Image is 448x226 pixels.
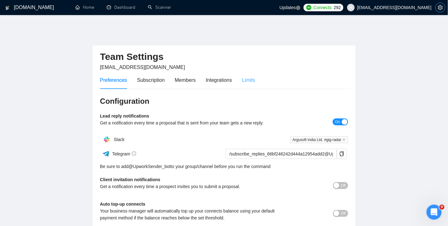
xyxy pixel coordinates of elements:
div: Limits [242,76,255,84]
img: ww3wtPAAAAAElFTkSuQmCC [102,150,110,158]
img: hpQkSZIkSZIkSZIkSZIkSZIkSZIkSZIkSZIkSZIkSZIkSZIkSZIkSZIkSZIkSZIkSZIkSZIkSZIkSZIkSZIkSZIkSZIkSZIkS... [100,133,113,146]
div: Preferences [100,76,127,84]
a: searchScanner [148,5,171,10]
span: copy [337,151,347,156]
a: @UpworkSender_bot [129,163,171,170]
h2: Team Settings [100,50,348,63]
a: homeHome [75,5,94,10]
div: Get a notification every time a proposal that is sent from your team gets a new reply. [100,119,286,126]
div: Members [175,76,196,84]
b: Lead reply notifications [100,113,149,118]
iframe: Intercom live chat [427,205,442,220]
img: logo [5,3,10,13]
span: info-circle [132,151,136,156]
span: Connects: [314,4,332,11]
button: copy [337,149,347,159]
span: setting [436,5,445,10]
span: 9 [440,205,445,210]
span: Off [341,182,346,189]
span: close [343,138,346,141]
div: Subscription [137,76,165,84]
div: Your business manager will automatically top up your connects balance using your default payment ... [100,208,286,221]
div: Be sure to add to your group/channel before you run the command [100,163,348,170]
span: Off [341,210,346,217]
span: On [335,118,340,125]
span: Argusoft India Ltd. #gig-radar [290,136,348,143]
h3: Configuration [100,96,348,106]
span: 292 [334,4,341,11]
a: dashboardDashboard [107,5,135,10]
b: Auto top-up connects [100,202,146,207]
div: Integrations [206,76,232,84]
button: setting [435,3,445,13]
span: Telegram [112,151,136,156]
span: user [349,5,353,10]
span: [EMAIL_ADDRESS][DOMAIN_NAME] [100,65,185,70]
span: Updates [279,5,296,10]
img: upwork-logo.png [306,5,311,10]
b: Client invitation notifications [100,177,160,182]
span: Slack [114,137,124,142]
a: setting [435,5,445,10]
div: Get a notification every time a prospect invites you to submit a proposal. [100,183,286,190]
